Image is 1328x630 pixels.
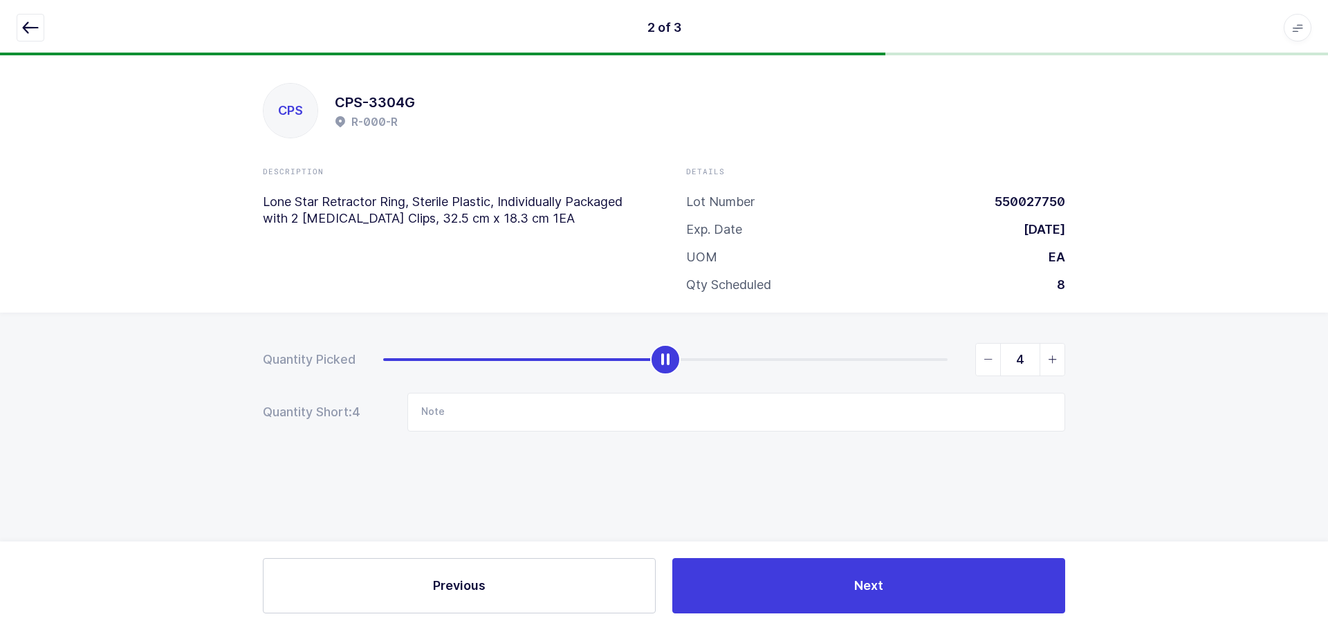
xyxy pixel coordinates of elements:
[263,194,642,227] p: Lone Star Retractor Ring, Sterile Plastic, Individually Packaged with 2 [MEDICAL_DATA] Clips, 32....
[686,194,755,210] div: Lot Number
[686,221,742,238] div: Exp. Date
[264,84,317,138] div: CPS
[263,404,380,420] div: Quantity Short:
[263,166,642,177] div: Description
[984,194,1065,210] div: 550027750
[672,558,1065,613] button: Next
[686,277,771,293] div: Qty Scheduled
[1013,221,1065,238] div: [DATE]
[263,558,656,613] button: Previous
[647,19,681,36] div: 2 of 3
[1037,249,1065,266] div: EA
[383,343,1065,376] div: slider between 0 and 8
[686,166,1065,177] div: Details
[352,404,380,420] span: 4
[686,249,717,266] div: UOM
[263,351,356,368] div: Quantity Picked
[335,91,415,113] h1: CPS-3304G
[1046,277,1065,293] div: 8
[407,393,1065,432] input: Note
[433,577,486,594] span: Previous
[351,113,398,130] h2: R-000-R
[854,577,883,594] span: Next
